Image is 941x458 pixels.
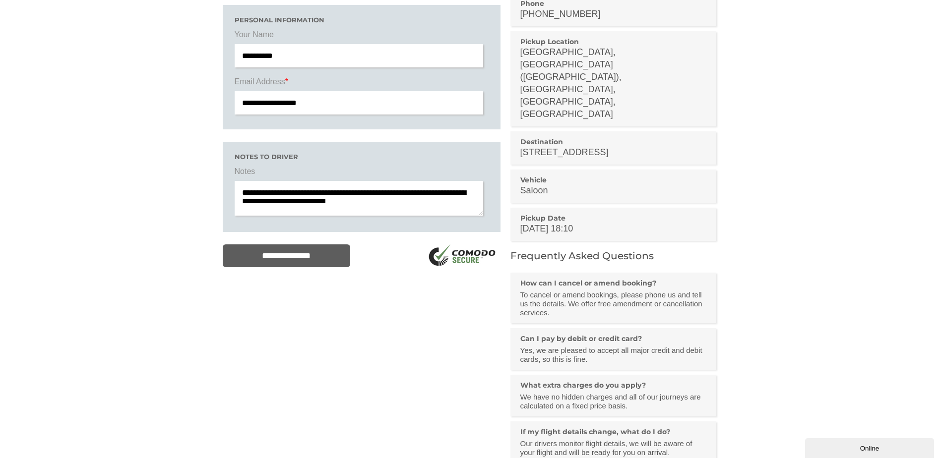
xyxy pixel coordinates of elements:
[520,439,707,457] p: Our drivers monitor flight details, we will be aware of your flight and will be ready for you on ...
[520,346,707,364] p: Yes, we are pleased to accept all major credit and debit cards, so this is fine.
[520,393,707,410] p: We have no hidden charges and all of our journeys are calculated on a fixed price basis.
[520,46,707,120] p: [GEOGRAPHIC_DATA], [GEOGRAPHIC_DATA] ([GEOGRAPHIC_DATA]), [GEOGRAPHIC_DATA], [GEOGRAPHIC_DATA], [...
[520,37,707,46] h3: Pickup Location
[520,427,707,436] h3: If my flight details change, what do I do?
[520,279,707,287] h3: How can I cancel or amend booking?
[235,76,489,91] label: Email Address
[235,166,489,181] label: Notes
[520,146,707,159] p: [STREET_ADDRESS]
[805,436,936,458] iframe: chat widget
[425,244,501,269] img: SSL Logo
[235,17,489,23] h3: Personal Information
[520,334,707,343] h3: Can I pay by debit or credit card?
[520,175,707,184] h3: Vehicle
[520,137,707,146] h3: Destination
[235,29,489,44] label: Your Name
[520,214,707,223] h3: Pickup Date
[235,154,489,160] h3: Notes to driver
[520,381,707,390] h3: What extra charges do you apply?
[520,223,707,235] p: [DATE] 18:10
[520,8,707,20] p: [PHONE_NUMBER]
[520,184,707,197] p: Saloon
[510,251,719,261] h2: Frequently Asked Questions
[520,290,707,317] p: To cancel or amend bookings, please phone us and tell us the details. We offer free amendment or ...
